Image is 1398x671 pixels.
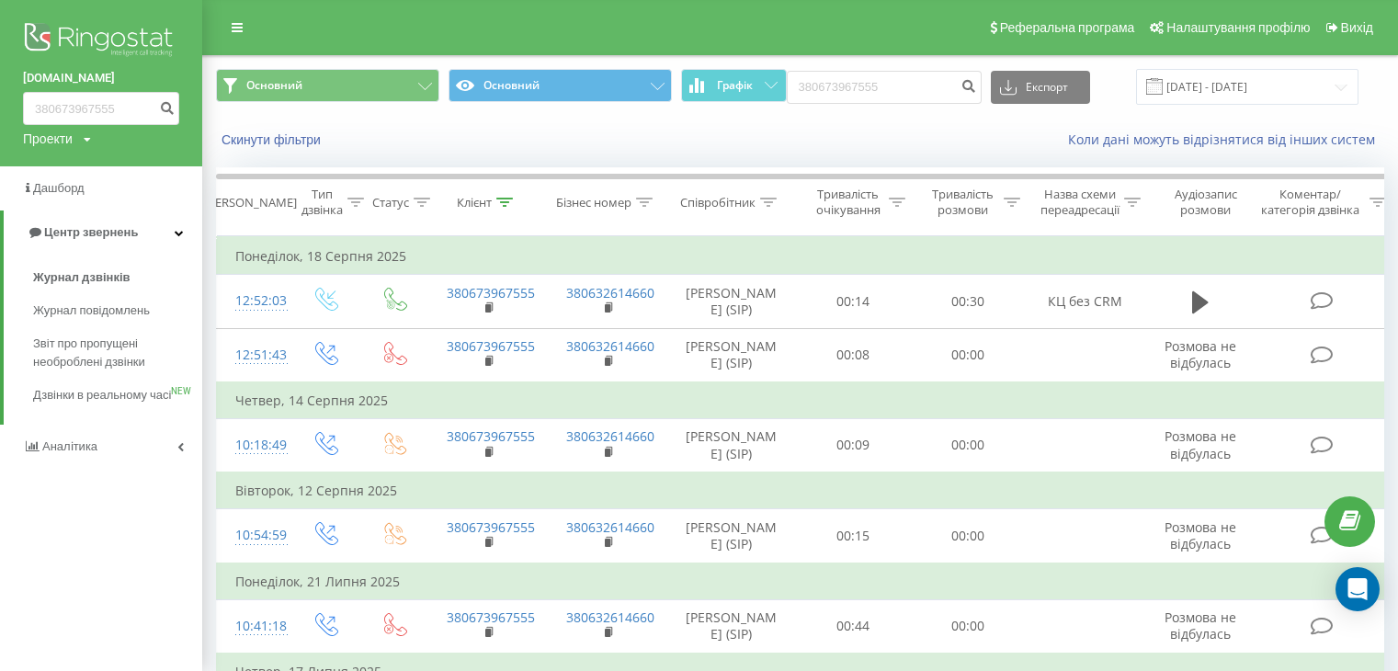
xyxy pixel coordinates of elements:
span: Журнал дзвінків [33,268,131,287]
td: [PERSON_NAME] (SIP) [667,509,796,563]
td: Понеділок, 18 Серпня 2025 [217,238,1393,275]
span: Графік [717,79,753,92]
input: Пошук за номером [23,92,179,125]
button: Графік [681,69,787,102]
span: Основний [246,78,302,93]
td: 00:00 [911,509,1026,563]
button: Експорт [991,71,1090,104]
a: 380632614660 [566,284,654,301]
input: Пошук за номером [787,71,982,104]
span: Дашборд [33,181,85,195]
a: Звіт про пропущені необроблені дзвінки [33,327,202,379]
div: 10:41:18 [235,608,272,644]
td: 00:15 [796,509,911,563]
div: 12:52:03 [235,283,272,319]
a: 380632614660 [566,427,654,445]
div: Статус [372,195,409,210]
span: Звіт про пропущені необроблені дзвінки [33,335,193,371]
div: Open Intercom Messenger [1335,567,1380,611]
span: Налаштування профілю [1166,20,1310,35]
span: Розмова не відбулась [1165,427,1236,461]
div: Назва схеми переадресації [1040,187,1120,218]
td: 00:00 [911,418,1026,472]
a: 380673967555 [447,608,535,626]
td: Понеділок, 21 Липня 2025 [217,563,1393,600]
a: Журнал дзвінків [33,261,202,294]
a: Центр звернень [4,210,202,255]
div: 10:18:49 [235,427,272,463]
a: 380632614660 [566,518,654,536]
span: Дзвінки в реальному часі [33,386,171,404]
span: Журнал повідомлень [33,301,150,320]
a: Журнал повідомлень [33,294,202,327]
img: Ringostat logo [23,18,179,64]
div: Бізнес номер [556,195,631,210]
button: Основний [449,69,672,102]
td: 00:00 [911,599,1026,654]
div: Тривалість очікування [812,187,884,218]
td: Четвер, 14 Серпня 2025 [217,382,1393,419]
td: 00:14 [796,275,911,328]
button: Основний [216,69,439,102]
td: [PERSON_NAME] (SIP) [667,599,796,654]
span: Розмова не відбулась [1165,518,1236,552]
div: Аудіозапис розмови [1161,187,1250,218]
td: Вівторок, 12 Серпня 2025 [217,472,1393,509]
td: [PERSON_NAME] (SIP) [667,275,796,328]
div: [PERSON_NAME] [205,195,298,210]
a: 380673967555 [447,518,535,536]
div: Тип дзвінка [301,187,343,218]
td: [PERSON_NAME] (SIP) [667,418,796,472]
a: [DOMAIN_NAME] [23,69,179,87]
span: Вихід [1341,20,1373,35]
td: 00:44 [796,599,911,654]
td: КЦ без CRM [1026,275,1145,328]
a: Дзвінки в реальному часіNEW [33,379,202,412]
td: 00:30 [911,275,1026,328]
a: 380632614660 [566,337,654,355]
div: Тривалість розмови [926,187,999,218]
a: 380673967555 [447,284,535,301]
div: Проекти [23,130,73,148]
td: 00:09 [796,418,911,472]
a: Коли дані можуть відрізнятися вiд інших систем [1068,131,1384,148]
span: Аналiтика [42,439,97,453]
button: Скинути фільтри [216,131,330,148]
td: 00:08 [796,328,911,382]
div: Коментар/категорія дзвінка [1257,187,1365,218]
span: Реферальна програма [1000,20,1135,35]
td: 00:00 [911,328,1026,382]
a: 380673967555 [447,427,535,445]
div: 10:54:59 [235,517,272,553]
span: Розмова не відбулась [1165,608,1236,643]
div: Клієнт [457,195,492,210]
div: Співробітник [680,195,756,210]
span: Розмова не відбулась [1165,337,1236,371]
div: 12:51:43 [235,337,272,373]
span: Центр звернень [44,225,138,239]
a: 380673967555 [447,337,535,355]
td: [PERSON_NAME] (SIP) [667,328,796,382]
a: 380632614660 [566,608,654,626]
